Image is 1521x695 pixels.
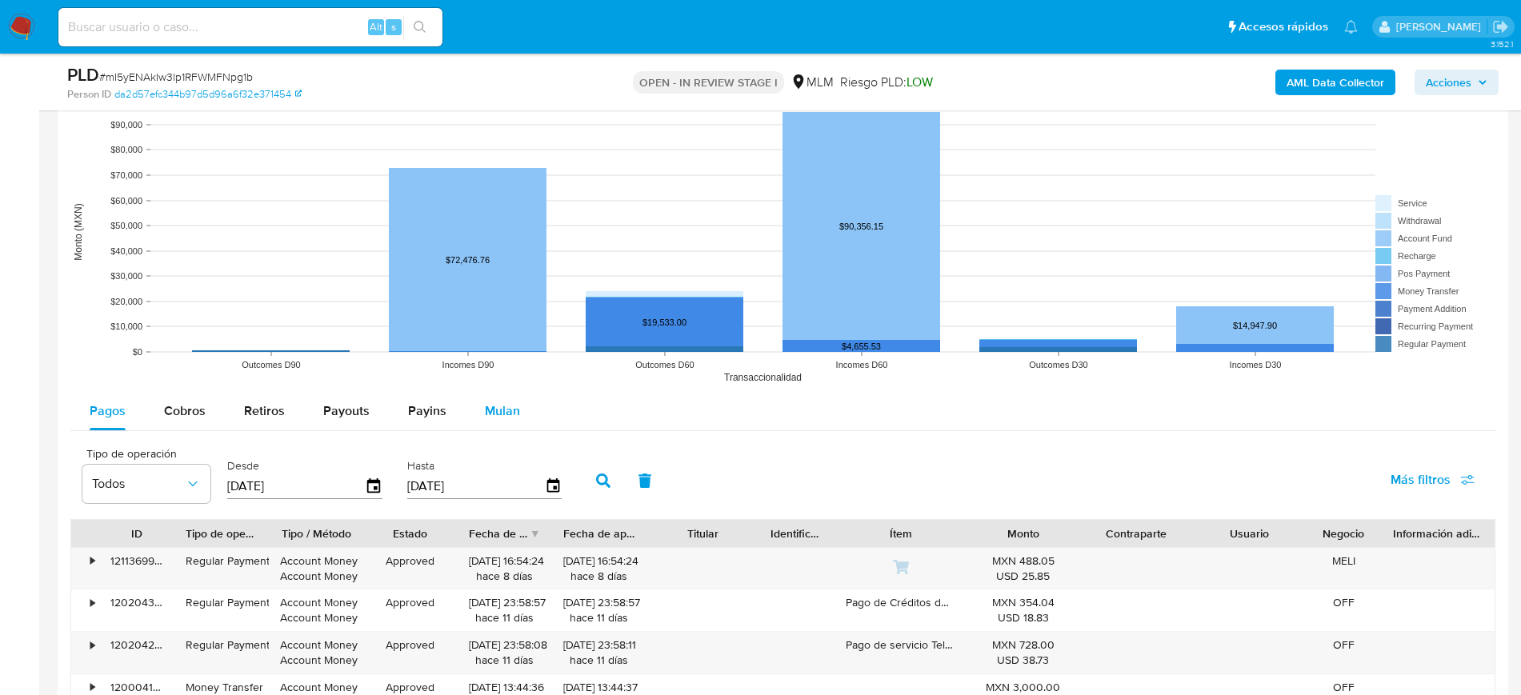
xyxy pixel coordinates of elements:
span: Acciones [1426,70,1471,95]
a: Notificaciones [1344,20,1358,34]
button: search-icon [403,16,436,38]
a: Salir [1492,18,1509,35]
div: MLM [791,74,834,91]
span: s [391,19,396,34]
span: LOW [907,73,933,91]
span: Alt [370,19,382,34]
span: Accesos rápidos [1239,18,1328,35]
span: 3.152.1 [1491,38,1513,50]
b: PLD [67,62,99,87]
button: Acciones [1415,70,1499,95]
p: diego.gardunorosas@mercadolibre.com.mx [1396,19,1487,34]
b: AML Data Collector [1287,70,1384,95]
b: Person ID [67,87,111,102]
input: Buscar usuario o caso... [58,17,442,38]
span: # mI5yENAkIw3lp1RFWMFNpg1b [99,69,253,85]
span: Riesgo PLD: [840,74,933,91]
a: da2d57efc344b97d5d96a6f32e371454 [114,87,302,102]
p: OPEN - IN REVIEW STAGE I [633,71,784,94]
button: AML Data Collector [1275,70,1395,95]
